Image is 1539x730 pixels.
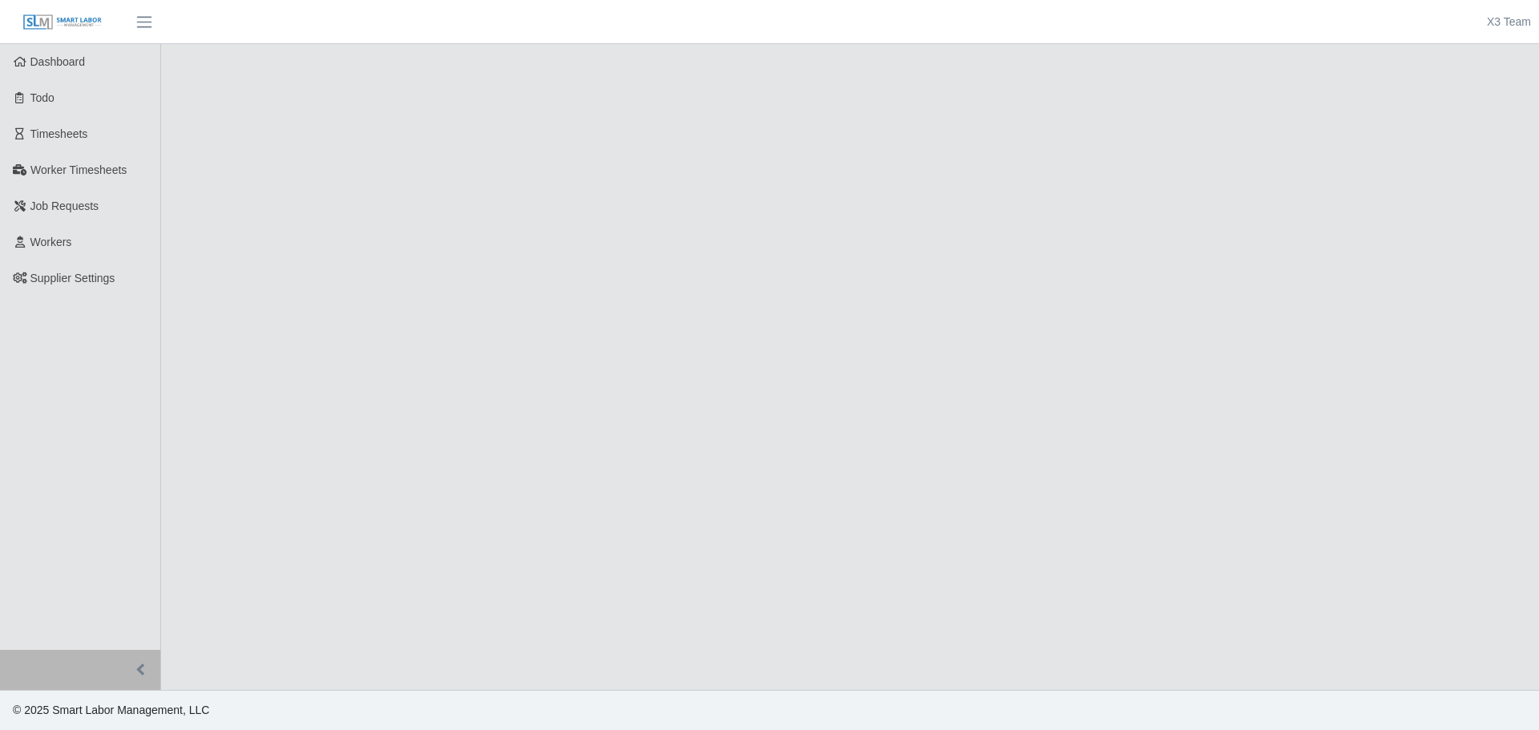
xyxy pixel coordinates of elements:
span: Timesheets [30,127,88,140]
a: X3 Team [1487,14,1531,30]
span: Worker Timesheets [30,163,127,176]
span: Dashboard [30,55,86,68]
img: SLM Logo [22,14,103,31]
span: Job Requests [30,200,99,212]
span: Supplier Settings [30,272,115,284]
span: Workers [30,236,72,248]
span: Todo [30,91,55,104]
span: © 2025 Smart Labor Management, LLC [13,704,209,716]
